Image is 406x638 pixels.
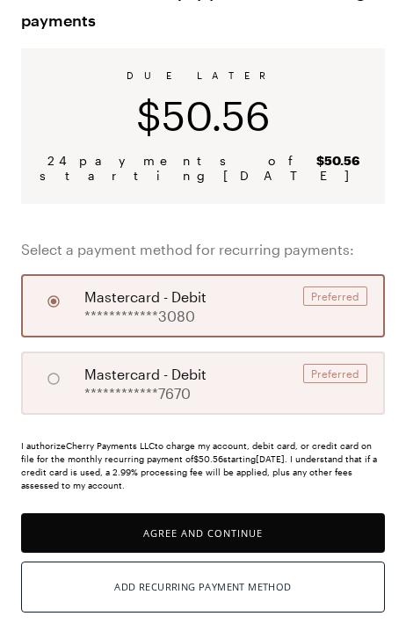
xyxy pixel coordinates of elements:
div: Preferred [303,286,367,306]
button: Add Recurring Payment Method [21,562,385,613]
span: mastercard - debit [84,286,207,308]
span: $50.56 [136,91,270,139]
span: starting [DATE] [40,168,366,183]
span: mastercard - debit [84,364,207,385]
span: Select a payment method for recurring payments: [21,239,385,260]
b: $50.56 [316,153,359,168]
div: I authorize Cherry Payments LLC to charge my account, debit card, or credit card on file for the ... [21,439,385,492]
span: DUE LATER [127,69,279,81]
div: Preferred [303,364,367,383]
span: 24 payments of [47,153,359,168]
button: Agree and Continue [21,513,385,553]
